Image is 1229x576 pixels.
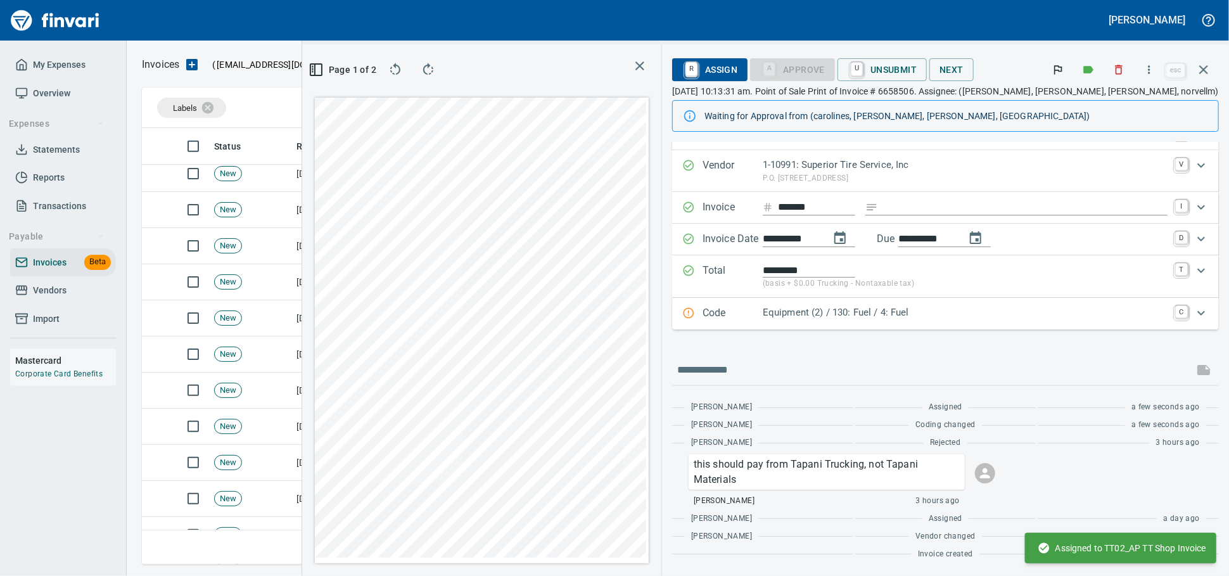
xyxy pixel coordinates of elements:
[317,62,370,78] span: Page 1 of 2
[4,225,110,248] button: Payable
[215,385,241,397] span: New
[33,86,70,101] span: Overview
[672,58,748,81] button: RAssign
[9,229,105,245] span: Payable
[672,224,1219,255] div: Expand
[10,276,116,305] a: Vendors
[672,298,1219,330] div: Expand
[179,57,205,72] button: Upload an Invoice
[215,493,241,505] span: New
[84,255,111,269] span: Beta
[291,336,361,373] td: [DATE]
[1038,542,1206,554] span: Assigned to TT02_AP TT Shop Invoice
[205,58,365,71] p: ( )
[157,98,226,118] div: Labels
[173,103,197,113] span: Labels
[703,263,763,290] p: Total
[214,139,257,154] span: Status
[291,156,361,192] td: [DATE]
[15,354,116,368] h6: Mastercard
[685,62,697,76] a: R
[851,62,863,76] a: U
[1074,56,1102,84] button: Labels
[682,59,737,80] span: Assign
[4,112,110,136] button: Expenses
[915,419,976,432] span: Coding changed
[672,85,1219,98] p: [DATE] 10:13:31 am. Point of Sale Print of Invoice # 6658506. Assignee: ([PERSON_NAME], [PERSON_N...
[763,172,1168,185] p: P.O. [STREET_ADDRESS]
[215,204,241,216] span: New
[689,454,965,490] div: Click for options
[672,150,1219,192] div: Expand
[1175,305,1188,318] a: C
[930,437,960,449] span: Rejected
[915,530,976,543] span: Vendor changed
[672,192,1219,224] div: Expand
[291,517,361,553] td: [DATE]
[704,105,1208,127] div: Waiting for Approval from (carolines, [PERSON_NAME], [PERSON_NAME], [GEOGRAPHIC_DATA])
[1188,355,1219,385] span: This records your message into the invoice and notifies anyone mentioned
[291,300,361,336] td: [DATE]
[691,530,752,543] span: [PERSON_NAME]
[960,223,991,253] button: change due date
[33,283,67,298] span: Vendors
[691,419,752,432] span: [PERSON_NAME]
[10,79,116,108] a: Overview
[33,170,65,186] span: Reports
[15,369,103,378] a: Corporate Card Benefits
[33,311,60,327] span: Import
[291,228,361,264] td: [DATE]
[763,305,1168,320] p: Equipment (2) / 130: Fuel / 4: Fuel
[763,158,1168,172] p: 1-10991: Superior Tire Service, Inc
[291,192,361,228] td: [DATE]
[837,58,927,81] button: UUnsubmit
[691,513,752,525] span: [PERSON_NAME]
[691,437,752,449] span: [PERSON_NAME]
[1044,56,1072,84] button: Flag
[929,513,962,525] span: Assigned
[215,168,241,180] span: New
[215,349,241,361] span: New
[215,276,241,288] span: New
[10,136,116,164] a: Statements
[694,495,755,508] span: [PERSON_NAME]
[8,5,103,35] a: Finvari
[916,495,960,508] span: 3 hours ago
[672,255,1219,298] div: Expand
[1175,263,1188,276] a: T
[296,139,334,154] span: Received
[1175,231,1188,244] a: D
[215,457,241,469] span: New
[703,200,763,216] p: Invoice
[215,58,361,71] span: [EMAIL_ADDRESS][DOMAIN_NAME]
[33,142,80,158] span: Statements
[929,58,974,82] button: Next
[33,198,86,214] span: Transactions
[291,409,361,445] td: [DATE]
[1166,63,1185,77] a: esc
[1109,13,1185,27] h5: [PERSON_NAME]
[763,200,773,215] svg: Invoice number
[703,231,763,248] p: Invoice Date
[10,163,116,192] a: Reports
[215,240,241,252] span: New
[1105,56,1133,84] button: Discard
[1156,437,1200,449] span: 3 hours ago
[214,139,241,154] span: Status
[296,139,351,154] span: Received
[142,57,179,72] p: Invoices
[1175,200,1188,212] a: I
[939,62,964,78] span: Next
[1131,401,1200,414] span: a few seconds ago
[691,401,752,414] span: [PERSON_NAME]
[1175,158,1188,170] a: V
[763,278,1168,290] p: (basis + $0.00 Trucking - Nontaxable tax)
[703,305,763,322] p: Code
[877,231,937,246] p: Due
[312,58,375,81] button: Page 1 of 2
[10,305,116,333] a: Import
[918,548,973,561] span: Invoice created
[33,255,67,271] span: Invoices
[865,201,878,214] svg: Invoice description
[291,264,361,300] td: [DATE]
